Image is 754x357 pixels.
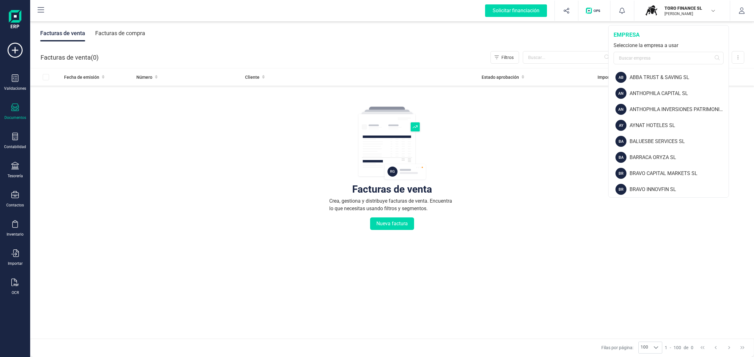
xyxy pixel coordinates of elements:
[664,5,715,11] p: TORO FINANCE SL
[614,52,724,64] input: Buscar empresa
[8,173,23,178] div: Tesorería
[490,51,519,64] button: Filtros
[615,88,626,99] div: AN
[601,342,662,354] div: Filas por página:
[9,10,21,30] img: Logo Finanedi
[639,342,650,353] span: 100
[40,25,85,41] div: Facturas de venta
[4,144,26,149] div: Contabilidad
[642,1,722,21] button: TOTORO FINANCE SL[PERSON_NAME]
[41,51,99,64] div: Facturas de venta ( )
[501,54,514,61] span: Filtros
[630,74,729,81] div: ABBA TRUST & SAVING SL
[478,1,555,21] button: Solicitar financiación
[630,122,729,129] div: AYNAT HOTELES SL
[630,138,729,145] div: BALUESBE SERVICES SL
[4,86,26,91] div: Validaciones
[12,290,19,295] div: OCR
[8,261,23,266] div: Importar
[614,42,724,49] div: Seleccione la empresa a usar
[664,11,715,16] p: [PERSON_NAME]
[586,8,603,14] img: Logo de OPS
[615,152,626,163] div: BA
[630,154,729,161] div: BARRACA ORYZA SL
[630,106,729,113] div: ANTHOPHILA INVERSIONES PATRIMONIALES SL
[614,30,724,39] div: empresa
[598,74,613,80] span: Importe
[95,25,145,41] div: Facturas de compra
[630,90,729,97] div: ANTHOPHILA CAPITAL SL
[6,203,24,208] div: Contactos
[684,344,688,351] span: de
[665,344,693,351] div: -
[370,217,414,230] button: Nueva factura
[485,4,547,17] div: Solicitar financiación
[352,186,432,192] div: Facturas de venta
[615,136,626,147] div: BA
[136,74,152,80] span: Número
[630,186,729,193] div: BRAVO INNOVFIN SL
[615,168,626,179] div: BR
[736,342,748,354] button: Last Page
[245,74,260,80] span: Cliente
[691,344,693,351] span: 0
[482,74,519,80] span: Estado aprobación
[697,342,708,354] button: First Page
[665,344,667,351] span: 1
[358,106,427,181] img: img-empty-table.svg
[723,342,735,354] button: Next Page
[329,197,455,212] div: Crea, gestiona y distribuye facturas de venta. Encuentra lo que necesitas usando filtros y segmen...
[710,342,722,354] button: Previous Page
[615,72,626,83] div: AB
[7,232,24,237] div: Inventario
[615,120,626,131] div: AY
[64,74,99,80] span: Fecha de emisión
[93,53,96,62] span: 0
[674,344,681,351] span: 100
[615,184,626,195] div: BR
[644,4,658,18] img: TO
[523,51,613,64] input: Buscar...
[582,1,606,21] button: Logo de OPS
[630,170,729,177] div: BRAVO CAPITAL MARKETS SL
[4,115,26,120] div: Documentos
[615,104,626,115] div: AN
